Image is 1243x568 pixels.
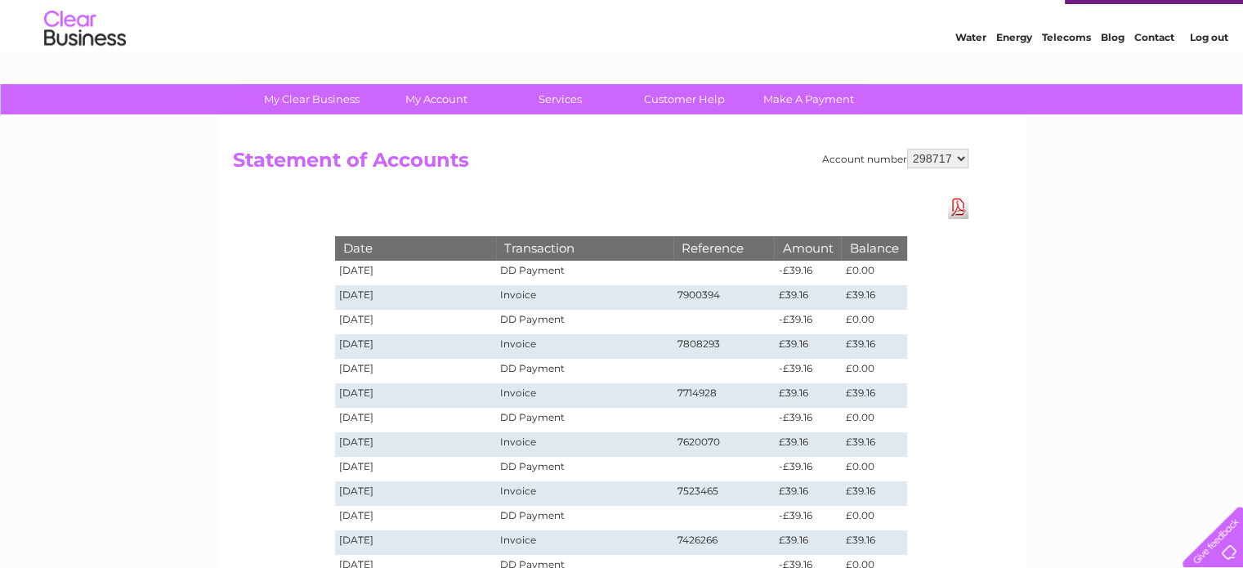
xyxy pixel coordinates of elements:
[673,236,775,260] th: Reference
[841,408,906,432] td: £0.00
[774,334,841,359] td: £39.16
[774,236,841,260] th: Amount
[774,506,841,530] td: -£39.16
[841,359,906,383] td: £0.00
[841,506,906,530] td: £0.00
[335,408,497,432] td: [DATE]
[617,84,752,114] a: Customer Help
[335,285,497,310] td: [DATE]
[841,261,906,285] td: £0.00
[496,383,673,408] td: Invoice
[841,310,906,334] td: £0.00
[335,506,497,530] td: [DATE]
[774,285,841,310] td: £39.16
[841,285,906,310] td: £39.16
[935,8,1048,29] a: 0333 014 3131
[496,359,673,383] td: DD Payment
[741,84,876,114] a: Make A Payment
[335,236,497,260] th: Date
[1189,69,1227,82] a: Log out
[774,432,841,457] td: £39.16
[244,84,379,114] a: My Clear Business
[774,408,841,432] td: -£39.16
[841,481,906,506] td: £39.16
[841,383,906,408] td: £39.16
[43,42,127,92] img: logo.png
[841,530,906,555] td: £39.16
[236,9,1008,79] div: Clear Business is a trading name of Verastar Limited (registered in [GEOGRAPHIC_DATA] No. 3667643...
[774,457,841,481] td: -£39.16
[673,334,775,359] td: 7808293
[1101,69,1125,82] a: Blog
[774,261,841,285] td: -£39.16
[335,481,497,506] td: [DATE]
[496,334,673,359] td: Invoice
[673,383,775,408] td: 7714928
[496,506,673,530] td: DD Payment
[996,69,1032,82] a: Energy
[496,432,673,457] td: Invoice
[496,457,673,481] td: DD Payment
[496,285,673,310] td: Invoice
[335,359,497,383] td: [DATE]
[335,530,497,555] td: [DATE]
[496,236,673,260] th: Transaction
[774,481,841,506] td: £39.16
[369,84,503,114] a: My Account
[496,481,673,506] td: Invoice
[335,261,497,285] td: [DATE]
[841,236,906,260] th: Balance
[673,530,775,555] td: 7426266
[822,149,968,168] div: Account number
[496,261,673,285] td: DD Payment
[955,69,986,82] a: Water
[335,432,497,457] td: [DATE]
[841,334,906,359] td: £39.16
[496,530,673,555] td: Invoice
[774,530,841,555] td: £39.16
[493,84,628,114] a: Services
[496,310,673,334] td: DD Payment
[335,310,497,334] td: [DATE]
[335,334,497,359] td: [DATE]
[1042,69,1091,82] a: Telecoms
[673,432,775,457] td: 7620070
[335,457,497,481] td: [DATE]
[841,457,906,481] td: £0.00
[841,432,906,457] td: £39.16
[774,310,841,334] td: -£39.16
[496,408,673,432] td: DD Payment
[948,195,968,219] a: Download Pdf
[673,285,775,310] td: 7900394
[335,383,497,408] td: [DATE]
[774,359,841,383] td: -£39.16
[673,481,775,506] td: 7523465
[774,383,841,408] td: £39.16
[233,149,968,180] h2: Statement of Accounts
[1134,69,1174,82] a: Contact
